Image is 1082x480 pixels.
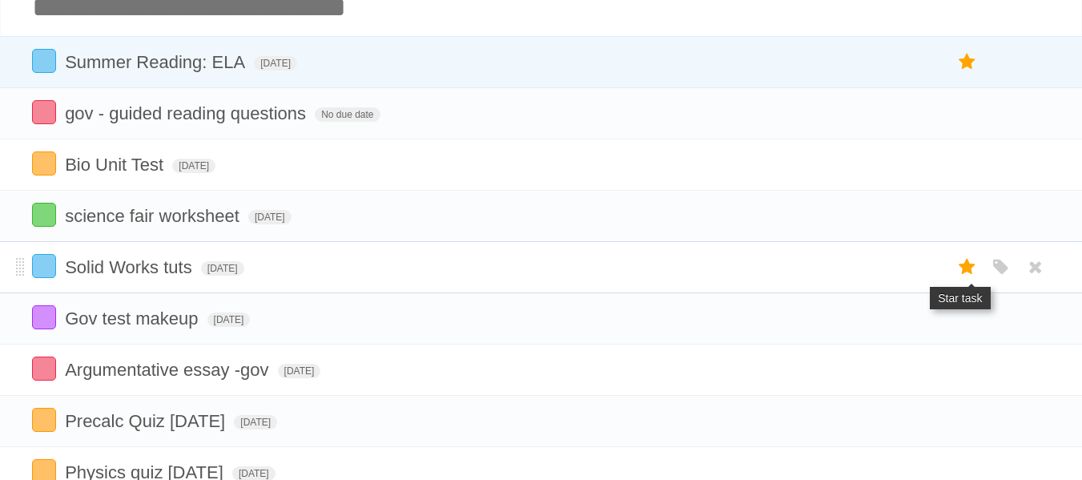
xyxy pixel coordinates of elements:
span: [DATE] [248,210,292,224]
span: [DATE] [234,415,277,430]
label: Star task [952,254,983,280]
label: Done [32,203,56,227]
span: science fair worksheet [65,206,243,226]
span: Gov test makeup [65,309,202,329]
span: Solid Works tuts [65,257,196,277]
span: [DATE] [207,313,251,327]
label: Star task [952,49,983,75]
span: Argumentative essay -gov [65,360,272,380]
span: [DATE] [172,159,215,173]
span: Precalc Quiz [DATE] [65,411,229,431]
label: Done [32,254,56,278]
span: [DATE] [201,261,244,276]
label: Done [32,408,56,432]
span: Summer Reading: ELA [65,52,249,72]
span: Bio Unit Test [65,155,167,175]
span: No due date [315,107,380,122]
label: Done [32,357,56,381]
label: Done [32,49,56,73]
label: Done [32,151,56,175]
label: Done [32,100,56,124]
span: gov - guided reading questions [65,103,310,123]
label: Done [32,305,56,329]
span: [DATE] [254,56,297,71]
span: [DATE] [278,364,321,378]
